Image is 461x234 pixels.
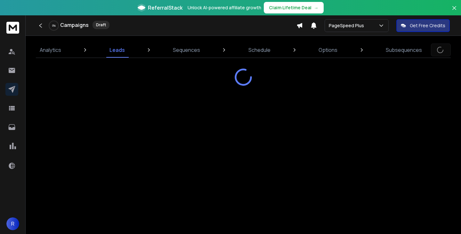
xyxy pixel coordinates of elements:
[93,21,109,29] div: Draft
[410,22,445,29] p: Get Free Credits
[264,2,324,13] button: Claim Lifetime Deal→
[40,46,61,54] p: Analytics
[60,21,89,29] h1: Campaigns
[188,4,261,11] p: Unlock AI-powered affiliate growth
[245,42,274,58] a: Schedule
[450,4,458,19] button: Close banner
[6,217,19,230] button: R
[396,19,450,32] button: Get Free Credits
[148,4,182,12] span: ReferralStack
[382,42,426,58] a: Subsequences
[36,42,65,58] a: Analytics
[386,46,422,54] p: Subsequences
[169,42,204,58] a: Sequences
[106,42,129,58] a: Leads
[248,46,271,54] p: Schedule
[319,46,337,54] p: Options
[173,46,200,54] p: Sequences
[329,22,367,29] p: PageSpeed Plus
[52,24,56,28] p: 0 %
[314,4,319,11] span: →
[315,42,341,58] a: Options
[109,46,125,54] p: Leads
